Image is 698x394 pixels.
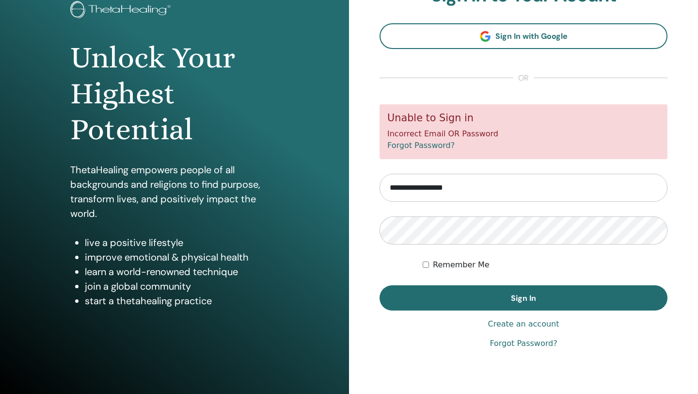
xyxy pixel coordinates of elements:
[85,279,279,294] li: join a global community
[85,294,279,308] li: start a thetahealing practice
[423,259,667,271] div: Keep me authenticated indefinitely or until I manually logout
[433,259,490,271] label: Remember Me
[495,31,568,41] span: Sign In with Google
[387,141,455,150] a: Forgot Password?
[488,318,559,330] a: Create an account
[85,250,279,264] li: improve emotional & physical health
[85,264,279,279] li: learn a world-renowned technique
[380,23,667,49] a: Sign In with Google
[85,235,279,250] li: live a positive lifestyle
[490,338,557,349] a: Forgot Password?
[70,40,279,148] h1: Unlock Your Highest Potential
[513,72,534,84] span: or
[380,285,667,311] button: Sign In
[387,112,660,124] h5: Unable to Sign in
[511,293,536,303] span: Sign In
[380,104,667,159] div: Incorrect Email OR Password
[70,163,279,221] p: ThetaHealing empowers people of all backgrounds and religions to find purpose, transform lives, a...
